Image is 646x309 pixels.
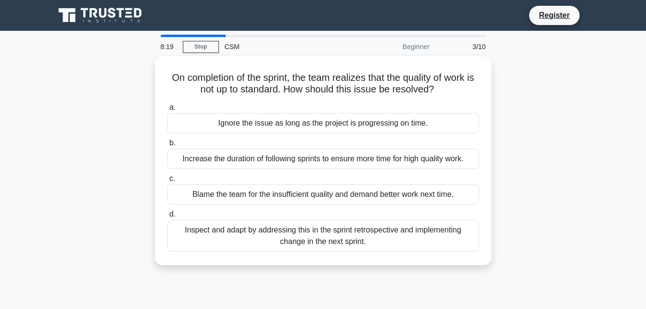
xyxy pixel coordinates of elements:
div: Beginner [351,37,435,56]
div: Increase the duration of following sprints to ensure more time for high quality work. [167,149,479,169]
div: CSM [219,37,351,56]
div: Ignore the issue as long as the project is progressing on time. [167,113,479,133]
h5: On completion of the sprint, the team realizes that the quality of work is not up to standard. Ho... [166,72,480,96]
span: b. [169,139,176,147]
div: 8:19 [155,37,183,56]
a: Stop [183,41,219,53]
div: Blame the team for the insufficient quality and demand better work next time. [167,184,479,205]
span: d. [169,210,176,218]
span: c. [169,174,175,182]
a: Register [533,9,575,21]
div: Inspect and adapt by addressing this in the sprint retrospective and implementing change in the n... [167,220,479,252]
span: a. [169,103,176,111]
div: 3/10 [435,37,492,56]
